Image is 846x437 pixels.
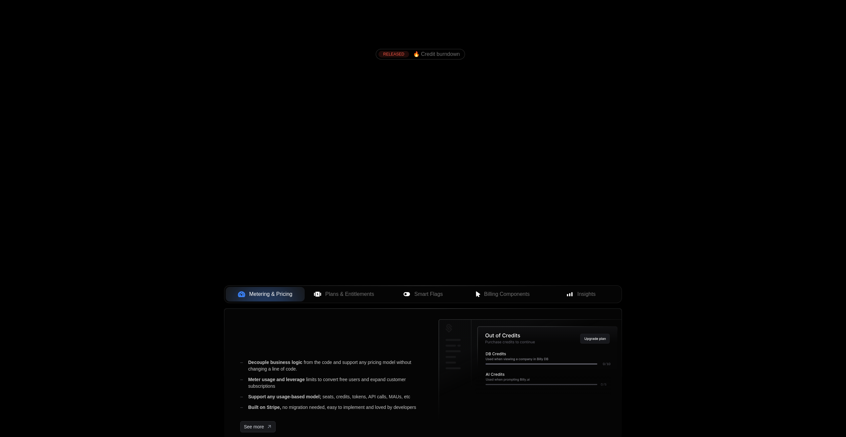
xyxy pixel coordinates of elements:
[603,363,605,365] g: 0
[541,287,620,301] button: Insights
[240,376,428,389] div: limits to convert free users and expand customer subscriptions
[249,290,292,298] span: Metering & Pricing
[485,333,520,337] g: Out of Credits
[413,51,460,57] span: 🔥 Credit burndown
[240,421,276,432] a: [object Object]
[577,290,596,298] span: Insights
[384,287,463,301] button: Smart Flags
[248,377,305,382] span: Meter usage and leverage
[240,393,428,400] div: seats, credits, tokens, API calls, MAUs, etc
[585,337,606,340] g: Upgrade plan
[226,287,305,301] button: Metering & Pricing
[414,290,443,298] span: Smart Flags
[378,51,460,58] a: [object Object],[object Object]
[378,51,409,58] div: RELEASED
[484,290,530,298] span: Billing Components
[248,394,321,399] span: Support any usage-based model;
[325,290,374,298] span: Plans & Entitlements
[240,359,428,372] div: from the code and support any pricing model without changing a line of code.
[244,423,264,430] span: See more
[305,287,384,301] button: Plans & Entitlements
[240,404,428,411] div: no migration needed, easy to implement and loved by developers
[462,287,541,301] button: Billing Components
[486,358,548,361] g: Used when viewing a company in Billy DB
[485,340,535,343] g: Purchase credits to continue
[248,405,281,410] span: Built on Stripe,
[248,360,302,365] span: Decouple business logic
[605,363,610,365] g: /10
